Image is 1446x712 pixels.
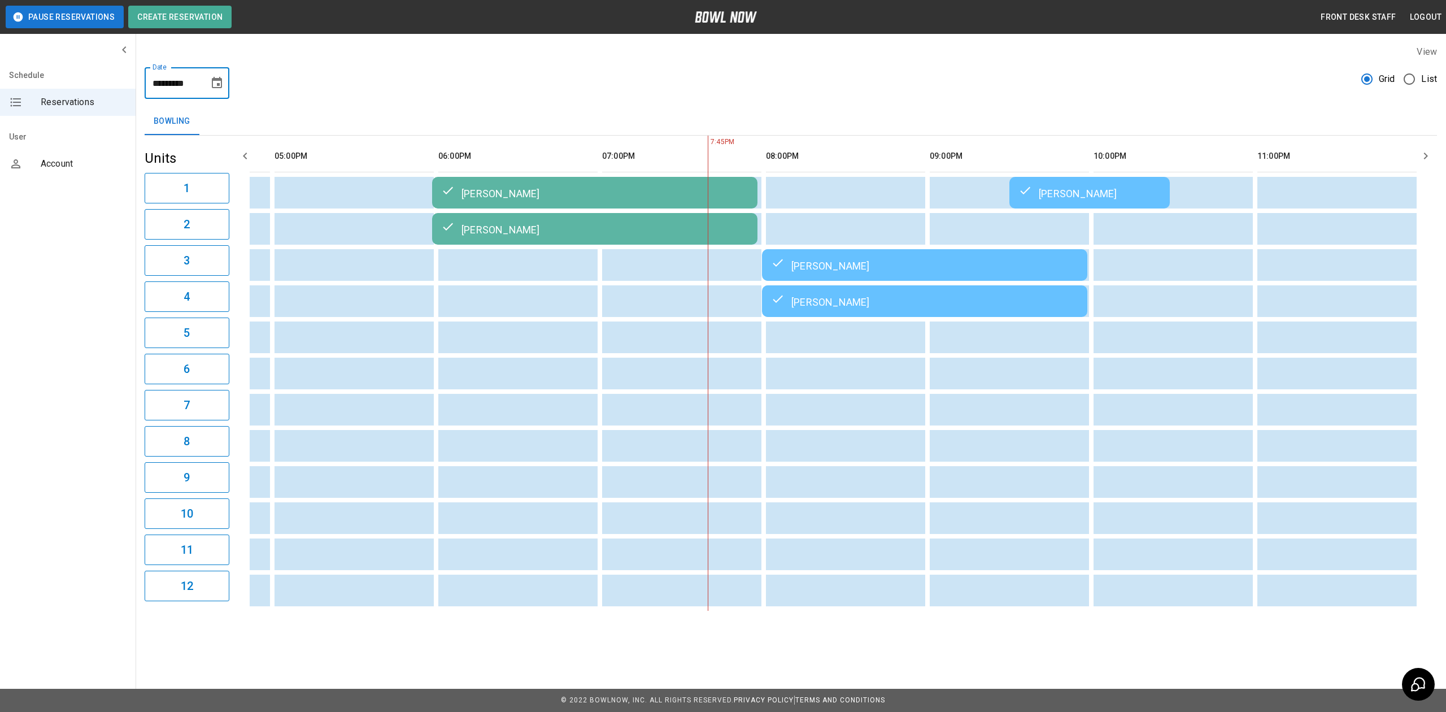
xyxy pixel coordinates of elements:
div: [PERSON_NAME] [771,258,1078,272]
div: inventory tabs [145,108,1437,135]
th: 09:00PM [930,140,1089,172]
a: Privacy Policy [734,696,794,704]
h6: 4 [184,288,190,306]
h6: 7 [184,396,190,414]
button: 7 [145,390,229,420]
span: 7:45PM [708,137,711,148]
h6: 3 [184,251,190,270]
th: 11:00PM [1257,140,1417,172]
span: © 2022 BowlNow, Inc. All Rights Reserved. [561,696,734,704]
span: Grid [1379,72,1395,86]
button: 6 [145,354,229,384]
h6: 5 [184,324,190,342]
h6: 8 [184,432,190,450]
button: Create Reservation [128,6,232,28]
label: View [1417,46,1437,57]
span: List [1421,72,1437,86]
button: Choose date, selected date is Aug 1, 2025 [206,72,228,94]
button: 1 [145,173,229,203]
button: Front Desk Staff [1316,7,1400,28]
div: [PERSON_NAME] [441,186,748,199]
button: 8 [145,426,229,457]
h6: 2 [184,215,190,233]
h5: Units [145,149,229,167]
h6: 11 [181,541,193,559]
th: 10:00PM [1094,140,1253,172]
div: [PERSON_NAME] [771,294,1078,308]
h6: 9 [184,468,190,487]
h6: 12 [181,577,193,595]
button: 10 [145,498,229,529]
button: 3 [145,245,229,276]
button: Bowling [145,108,199,135]
h6: 1 [184,179,190,197]
button: Pause Reservations [6,6,124,28]
button: 9 [145,462,229,493]
button: 2 [145,209,229,240]
button: 11 [145,535,229,565]
img: logo [695,11,757,23]
span: Account [41,157,127,171]
button: 5 [145,318,229,348]
span: Reservations [41,95,127,109]
h6: 10 [181,505,193,523]
div: [PERSON_NAME] [441,222,748,236]
button: 4 [145,281,229,312]
th: 08:00PM [766,140,925,172]
a: Terms and Conditions [795,696,885,704]
div: [PERSON_NAME] [1018,186,1161,199]
h6: 6 [184,360,190,378]
button: Logout [1405,7,1446,28]
button: 12 [145,571,229,601]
